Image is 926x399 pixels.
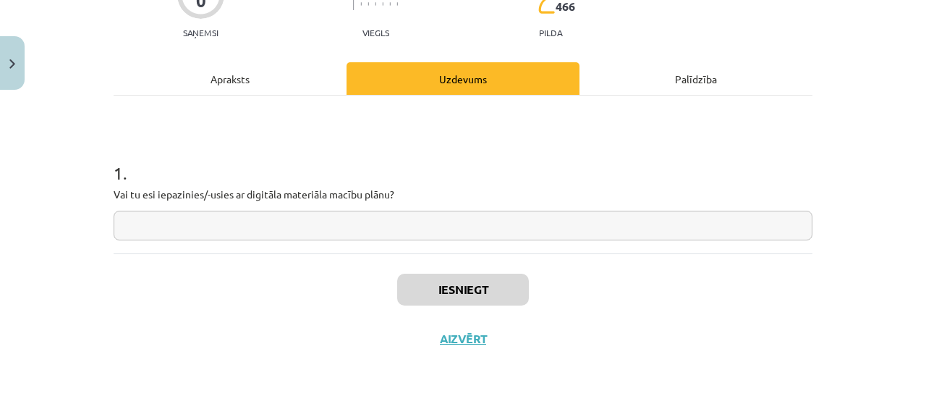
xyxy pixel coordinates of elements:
p: Viegls [362,28,389,38]
div: Uzdevums [347,62,579,95]
img: icon-short-line-57e1e144782c952c97e751825c79c345078a6d821885a25fce030b3d8c18986b.svg [375,2,376,6]
button: Iesniegt [397,274,529,306]
img: icon-close-lesson-0947bae3869378f0d4975bcd49f059093ad1ed9edebbc8119c70593378902aed.svg [9,59,15,69]
div: Apraksts [114,62,347,95]
img: icon-short-line-57e1e144782c952c97e751825c79c345078a6d821885a25fce030b3d8c18986b.svg [389,2,391,6]
img: icon-short-line-57e1e144782c952c97e751825c79c345078a6d821885a25fce030b3d8c18986b.svg [360,2,362,6]
h1: 1 . [114,138,812,182]
p: Saņemsi [177,28,224,38]
img: icon-short-line-57e1e144782c952c97e751825c79c345078a6d821885a25fce030b3d8c18986b.svg [396,2,398,6]
p: pilda [539,28,562,38]
p: Vai tu esi iepazinies/-usies ar digitāla materiāla macību plānu? [114,187,812,202]
img: icon-short-line-57e1e144782c952c97e751825c79c345078a6d821885a25fce030b3d8c18986b.svg [368,2,369,6]
button: Aizvērt [436,332,490,346]
img: icon-short-line-57e1e144782c952c97e751825c79c345078a6d821885a25fce030b3d8c18986b.svg [382,2,383,6]
div: Palīdzība [579,62,812,95]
